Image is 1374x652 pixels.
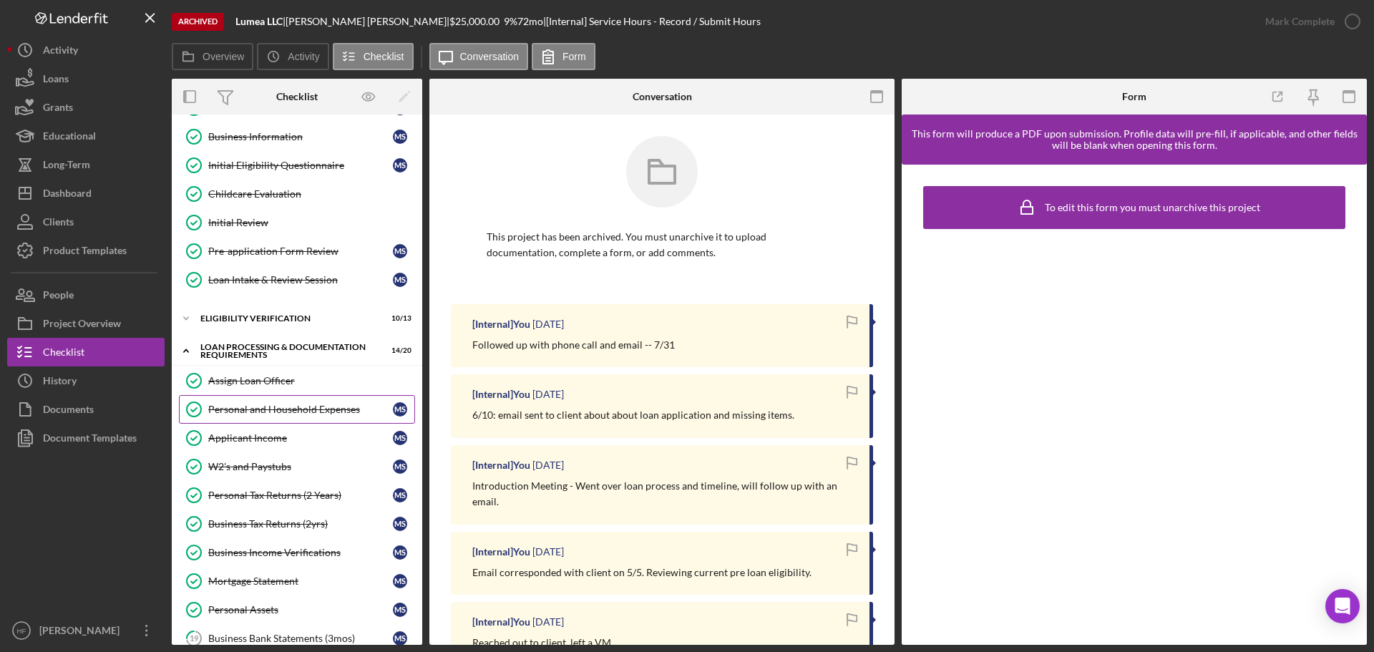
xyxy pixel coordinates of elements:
[7,179,165,208] button: Dashboard
[288,51,319,62] label: Activity
[43,338,84,370] div: Checklist
[179,395,415,424] a: Personal and Household ExpensesMS
[472,389,530,400] div: [Internal] You
[43,366,77,399] div: History
[472,459,530,471] div: [Internal] You
[208,245,393,257] div: Pre-application Form Review
[472,635,613,651] p: Reached out to client, left a VM.
[633,91,692,102] div: Conversation
[172,13,224,31] div: Archived
[517,16,543,27] div: 72 mo
[43,309,121,341] div: Project Overview
[208,633,393,644] div: Business Bank Statements (3mos)
[7,150,165,179] button: Long-Term
[43,208,74,240] div: Clients
[7,122,165,150] button: Educational
[208,274,393,286] div: Loan Intake & Review Session
[909,128,1360,151] div: This form will produce a PDF upon submission. Profile data will pre-fill, if applicable, and othe...
[43,424,137,456] div: Document Templates
[208,404,393,415] div: Personal and Household Expenses
[487,229,837,261] p: This project has been archived. You must unarchive it to upload documentation, complete a form, o...
[386,314,411,323] div: 10 / 13
[393,402,407,417] div: M S
[7,616,165,645] button: HF[PERSON_NAME]
[43,395,94,427] div: Documents
[393,130,407,144] div: M S
[472,546,530,558] div: [Internal] You
[43,122,96,154] div: Educational
[235,16,286,27] div: |
[429,43,529,70] button: Conversation
[393,545,407,560] div: M S
[7,208,165,236] button: Clients
[179,452,415,481] a: W2's and PaystubsMS
[1045,202,1260,213] div: To edit this form you must unarchive this project
[208,547,393,558] div: Business Income Verifications
[208,432,393,444] div: Applicant Income
[208,188,414,200] div: Childcare Evaluation
[333,43,414,70] button: Checklist
[532,318,564,330] time: 2025-07-31 21:11
[179,510,415,538] a: Business Tax Returns (2yrs)MS
[179,538,415,567] a: Business Income VerificationsMS
[7,64,165,93] a: Loans
[393,244,407,258] div: M S
[472,616,530,628] div: [Internal] You
[1265,7,1335,36] div: Mark Complete
[208,160,393,171] div: Initial Eligibility Questionnaire
[393,273,407,287] div: M S
[179,366,415,395] a: Assign Loan Officer
[7,309,165,338] button: Project Overview
[179,180,415,208] a: Childcare Evaluation
[7,36,165,64] a: Activity
[179,266,415,294] a: Loan Intake & Review SessionMS
[43,281,74,313] div: People
[393,574,407,588] div: M S
[7,281,165,309] button: People
[532,43,595,70] button: Form
[208,375,414,386] div: Assign Loan Officer
[208,490,393,501] div: Personal Tax Returns (2 Years)
[532,459,564,471] time: 2025-05-09 16:01
[179,208,415,237] a: Initial Review
[7,424,165,452] button: Document Templates
[7,338,165,366] a: Checklist
[472,565,812,580] p: Email corresponded with client on 5/5. Reviewing current pre loan eligibility.
[276,91,318,102] div: Checklist
[208,575,393,587] div: Mortgage Statement
[43,236,127,268] div: Product Templates
[393,631,407,646] div: M S
[472,407,794,423] p: 6/10: email sent to client about about loan application and missing items.
[179,424,415,452] a: Applicant IncomeMS
[7,236,165,265] button: Product Templates
[200,343,376,359] div: Loan Processing & Documentation Requirements
[208,131,393,142] div: Business Information
[203,51,244,62] label: Overview
[179,122,415,151] a: Business InformationMS
[7,366,165,395] a: History
[179,481,415,510] a: Personal Tax Returns (2 Years)MS
[504,16,517,27] div: 9 %
[257,43,328,70] button: Activity
[1251,7,1367,36] button: Mark Complete
[393,459,407,474] div: M S
[472,318,530,330] div: [Internal] You
[472,478,855,510] p: Introduction Meeting - Went over loan process and timeline, will follow up with an email.
[472,337,675,353] p: Followed up with phone call and email -- 7/31
[235,15,283,27] b: Lumea LLC
[7,395,165,424] button: Documents
[1122,91,1146,102] div: Form
[43,150,90,183] div: Long-Term
[286,16,449,27] div: [PERSON_NAME] [PERSON_NAME] |
[43,36,78,68] div: Activity
[179,595,415,624] a: Personal AssetsMS
[179,237,415,266] a: Pre-application Form ReviewMS
[393,158,407,172] div: M S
